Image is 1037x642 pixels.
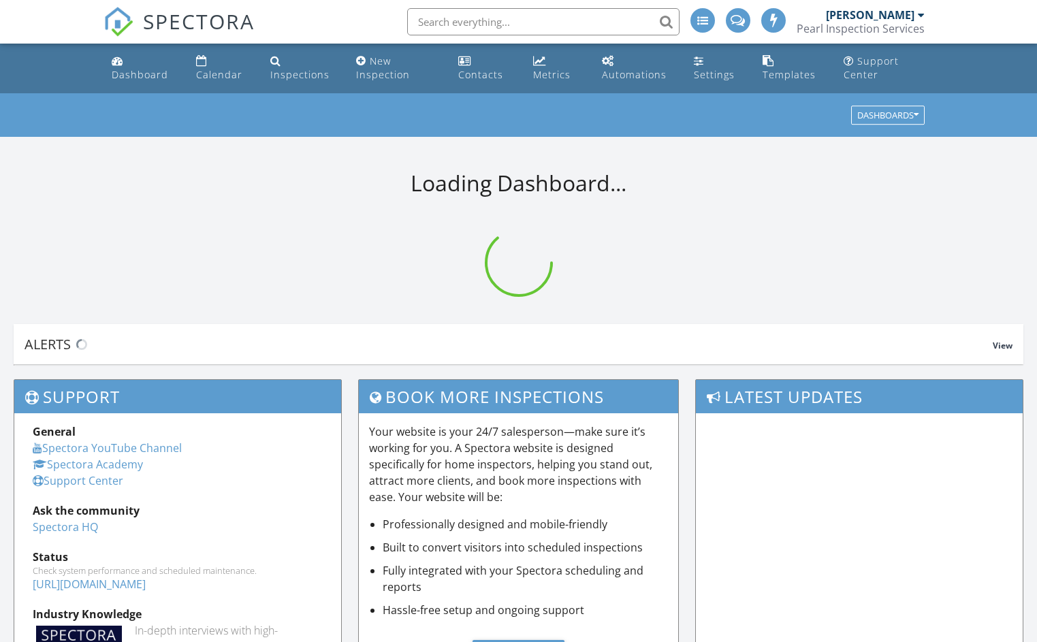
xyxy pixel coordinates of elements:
[33,424,76,439] strong: General
[407,8,680,35] input: Search everything...
[458,68,503,81] div: Contacts
[191,49,254,88] a: Calendar
[596,49,677,88] a: Automations (Basic)
[383,539,667,556] li: Built to convert visitors into scheduled inspections
[33,473,123,488] a: Support Center
[33,565,323,576] div: Check system performance and scheduled maintenance.
[453,49,517,88] a: Contacts
[688,49,746,88] a: Settings
[533,68,571,81] div: Metrics
[14,380,341,413] h3: Support
[857,111,919,121] div: Dashboards
[369,423,667,505] p: Your website is your 24/7 salesperson—make sure it’s working for you. A Spectora website is desig...
[33,519,98,534] a: Spectora HQ
[103,7,133,37] img: The Best Home Inspection Software - Spectora
[383,602,667,618] li: Hassle-free setup and ongoing support
[993,340,1012,351] span: View
[351,49,442,88] a: New Inspection
[602,68,667,81] div: Automations
[838,49,931,88] a: Support Center
[33,457,143,472] a: Spectora Academy
[33,440,182,455] a: Spectora YouTube Channel
[528,49,585,88] a: Metrics
[103,18,255,47] a: SPECTORA
[696,380,1023,413] h3: Latest Updates
[797,22,925,35] div: Pearl Inspection Services
[383,562,667,595] li: Fully integrated with your Spectora scheduling and reports
[265,49,340,88] a: Inspections
[33,577,146,592] a: [URL][DOMAIN_NAME]
[851,106,925,125] button: Dashboards
[143,7,255,35] span: SPECTORA
[33,549,323,565] div: Status
[196,68,242,81] div: Calendar
[757,49,827,88] a: Templates
[106,49,179,88] a: Dashboard
[844,54,899,81] div: Support Center
[694,68,735,81] div: Settings
[25,335,993,353] div: Alerts
[826,8,914,22] div: [PERSON_NAME]
[356,54,410,81] div: New Inspection
[112,68,168,81] div: Dashboard
[383,516,667,532] li: Professionally designed and mobile-friendly
[359,380,677,413] h3: Book More Inspections
[33,502,323,519] div: Ask the community
[270,68,330,81] div: Inspections
[763,68,816,81] div: Templates
[33,606,323,622] div: Industry Knowledge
